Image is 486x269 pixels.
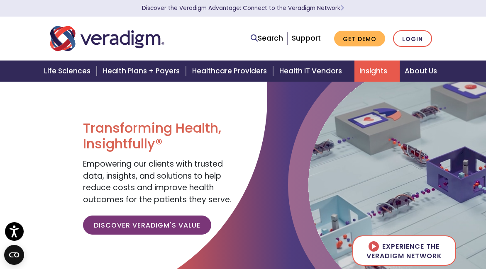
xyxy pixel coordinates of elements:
a: Health IT Vendors [274,61,354,82]
span: Empowering our clients with trusted data, insights, and solutions to help reduce costs and improv... [83,158,232,205]
iframe: Drift Chat Widget [327,209,476,259]
a: Support [292,33,321,43]
a: Login [393,30,432,47]
a: About Us [400,61,447,82]
a: Health Plans + Payers [98,61,187,82]
span: Learn More [340,4,344,12]
img: Veradigm logo [50,25,164,52]
a: Discover Veradigm's Value [83,216,211,235]
a: Discover the Veradigm Advantage: Connect to the Veradigm NetworkLearn More [142,4,344,12]
a: Search [251,33,283,44]
button: Open CMP widget [4,245,24,265]
a: Life Sciences [39,61,98,82]
a: Healthcare Providers [187,61,274,82]
a: Get Demo [334,31,385,47]
h1: Transforming Health, Insightfully® [83,120,237,152]
a: Insights [354,61,400,82]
